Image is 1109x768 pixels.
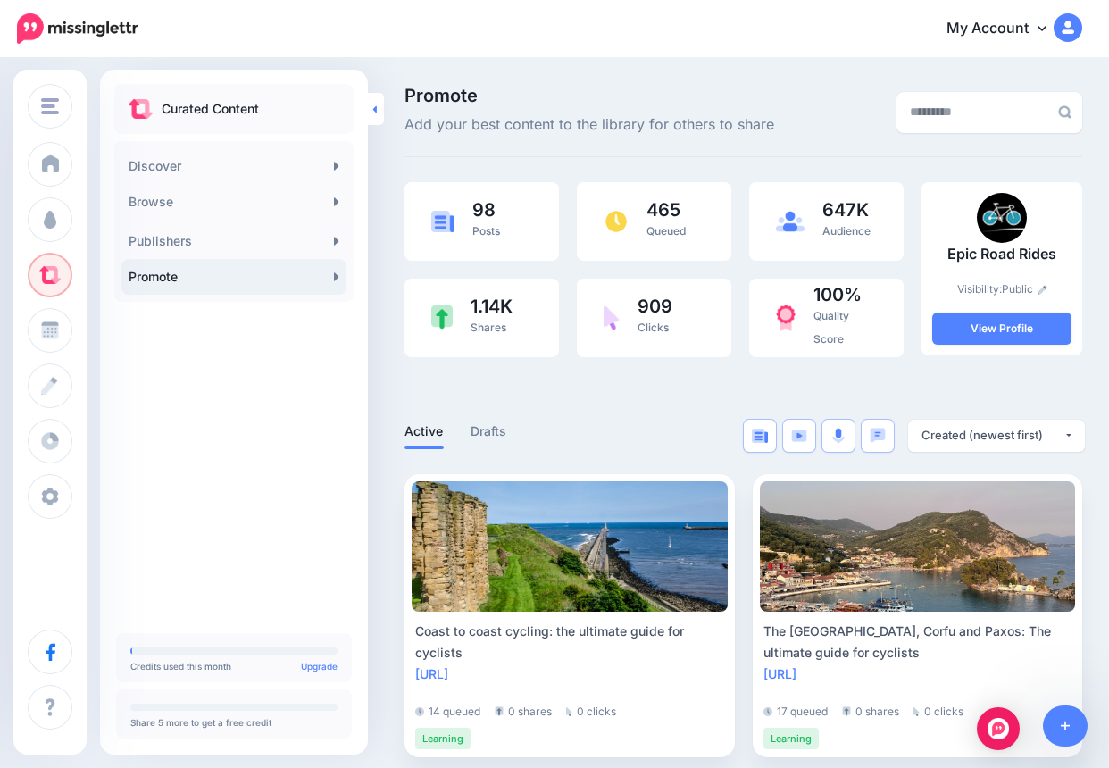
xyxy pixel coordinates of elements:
span: Queued [646,224,686,238]
span: Add your best content to the library for others to share [404,113,774,137]
img: article-blue.png [431,211,454,231]
a: Public [1002,282,1047,296]
span: Quality Score [813,309,849,346]
div: Created (newest first) [921,427,1063,444]
img: pencil.png [1038,285,1047,295]
span: 98 [472,201,500,219]
span: Promote [404,87,774,104]
img: curate.png [129,99,153,119]
div: Open Intercom Messenger [977,707,1020,750]
img: clock.png [604,209,629,234]
li: Learning [415,728,471,749]
a: Drafts [471,421,507,442]
li: 0 clicks [913,699,963,721]
a: My Account [929,7,1082,51]
img: clock-grey-darker.png [763,707,772,716]
span: Clicks [638,321,669,334]
a: Publishers [121,223,346,259]
img: clock-grey-darker.png [415,707,424,716]
span: 909 [638,297,672,315]
a: [URL] [763,666,796,681]
a: Active [404,421,444,442]
img: article-blue.png [752,429,768,443]
div: Coast to coast cycling: the ultimate guide for cyclists [415,621,724,664]
span: 1.14K [471,297,513,315]
img: 24232455_1656022774460514_806361043405941070_n-bsa87931_thumb.png [977,193,1027,243]
a: Discover [121,148,346,184]
span: 465 [646,201,686,219]
span: Posts [472,224,500,238]
img: pointer-grey.png [913,707,920,716]
img: pointer-purple.png [604,305,620,330]
img: pointer-grey.png [566,707,572,716]
img: prize-red.png [776,305,796,331]
a: [URL] [415,666,448,681]
span: Shares [471,321,506,334]
img: share-grey.png [842,706,851,716]
li: 0 shares [842,699,899,721]
li: 17 queued [763,699,828,721]
img: video-blue.png [791,430,807,442]
img: share-green.png [431,305,453,330]
img: share-grey.png [495,706,504,716]
img: microphone.png [832,428,845,444]
p: Epic Road Rides [932,243,1071,266]
li: 0 shares [495,699,552,721]
a: Promote [121,259,346,295]
span: 647K [822,201,871,219]
a: Browse [121,184,346,220]
img: users-blue.png [776,211,805,232]
p: Visibility: [932,280,1071,298]
a: View Profile [932,313,1071,345]
img: Missinglettr [17,13,138,44]
li: 14 queued [415,699,480,721]
li: 0 clicks [566,699,616,721]
p: Curated Content [162,98,259,120]
img: menu.png [41,98,59,114]
li: Learning [763,728,819,749]
button: Created (newest first) [908,420,1085,452]
span: 100% [813,286,877,304]
img: chat-square-blue.png [870,428,886,443]
div: The [GEOGRAPHIC_DATA], Corfu and Paxos: The ultimate guide for cyclists [763,621,1072,664]
span: Audience [822,224,871,238]
img: search-grey-6.png [1058,105,1071,119]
